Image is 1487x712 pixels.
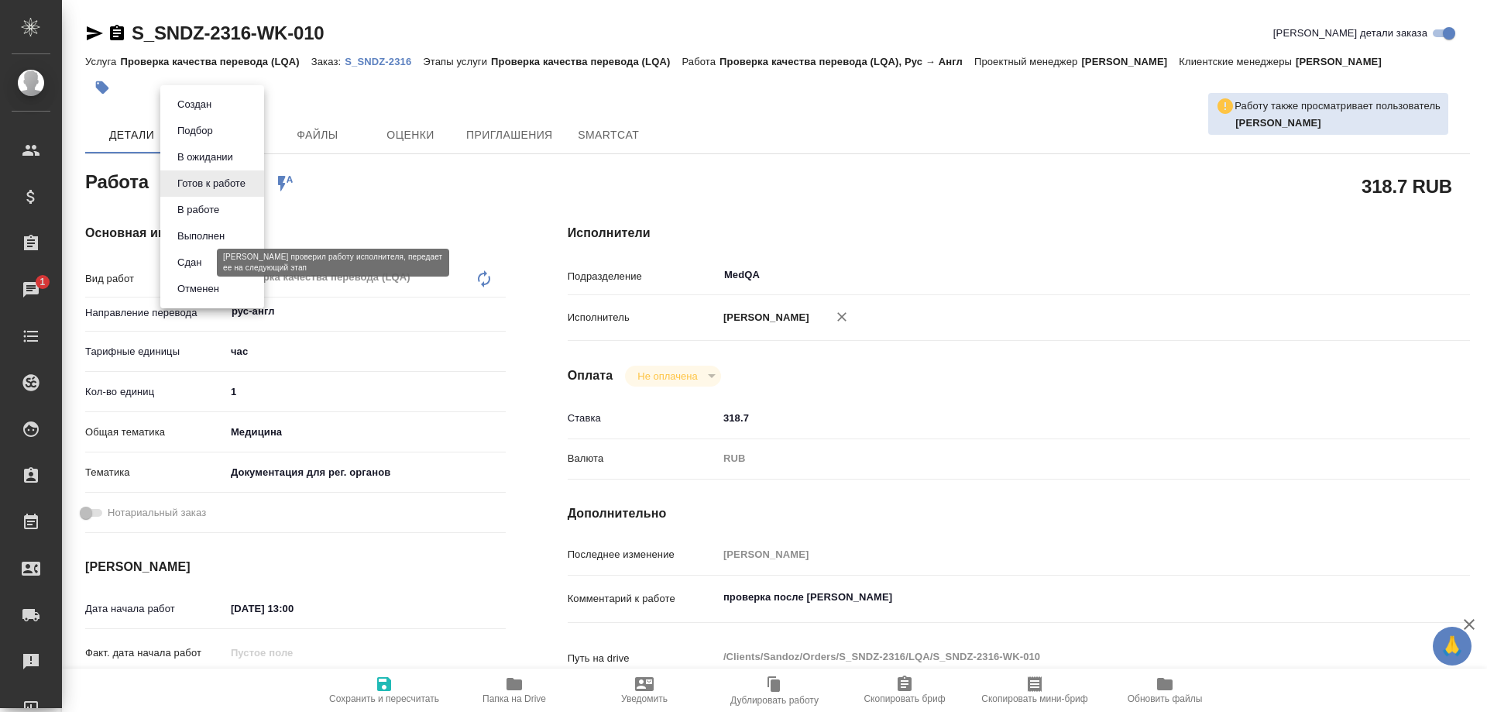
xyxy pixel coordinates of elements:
button: Подбор [173,122,218,139]
button: Готов к работе [173,175,250,192]
button: Сдан [173,254,206,271]
button: Выполнен [173,228,229,245]
button: В работе [173,201,224,218]
button: Создан [173,96,216,113]
button: Отменен [173,280,224,298]
button: В ожидании [173,149,238,166]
